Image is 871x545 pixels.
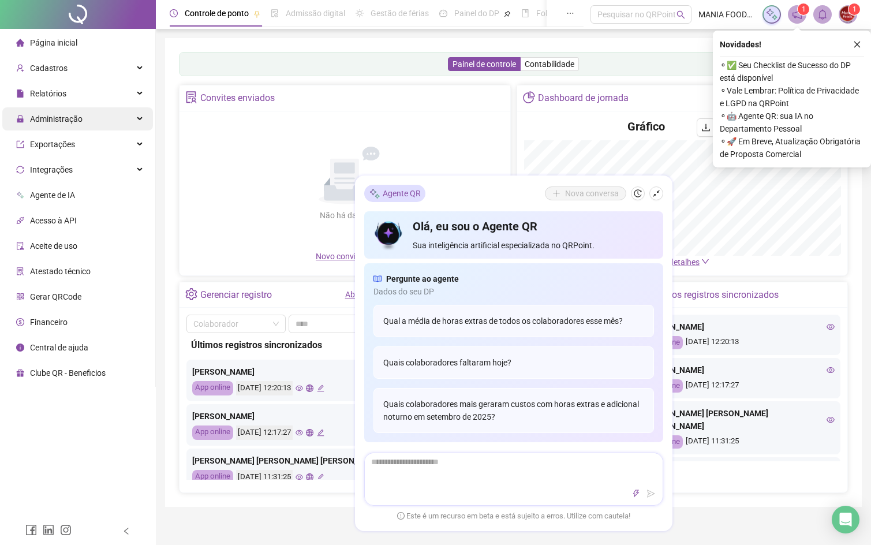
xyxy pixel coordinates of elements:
div: Quais colaboradores mais geraram custos com horas extras e adicional noturno em setembro de 2025? [373,388,654,433]
span: eye [296,473,303,481]
span: thunderbolt [632,490,640,498]
img: sparkle-icon.fc2bf0ac1784a2077858766a79e2daf3.svg [369,187,380,199]
div: Últimos registros sincronizados [651,285,779,305]
div: Quais colaboradores faltaram hoje? [373,346,654,379]
img: icon [373,218,404,252]
span: eye [296,385,303,392]
div: App online [192,381,233,395]
h4: Olá, eu sou o Agente QR [413,218,653,234]
span: read [373,272,382,285]
button: thunderbolt [629,487,643,501]
span: sun [356,9,364,17]
span: Painel de controle [453,59,516,69]
div: [PERSON_NAME] [192,365,385,378]
span: Novidades ! [720,38,761,51]
span: pushpin [504,10,511,17]
span: global [306,473,313,481]
span: gift [16,369,24,377]
span: Clube QR - Beneficios [30,368,106,378]
span: sync [16,166,24,174]
span: file-done [271,9,279,17]
div: [PERSON_NAME] [192,410,385,423]
span: api [16,216,24,225]
span: Sua inteligência artificial especializada no QRPoint. [413,239,653,252]
span: Exportações [30,140,75,149]
div: Últimos registros sincronizados [191,338,386,352]
span: eye [827,366,835,374]
div: App online [192,470,233,484]
span: file [16,89,24,98]
span: Ver detalhes [655,257,700,267]
div: Agente QR [364,185,425,202]
span: instagram [60,524,72,536]
span: Folha de pagamento [536,9,610,18]
span: 1 [853,5,857,13]
span: Financeiro [30,318,68,327]
span: ⚬ 🤖 Agente QR: sua IA no Departamento Pessoal [720,110,864,135]
span: edit [317,429,324,436]
span: ⚬ ✅ Seu Checklist de Sucesso do DP está disponível [720,59,864,84]
span: bell [817,9,828,20]
span: clock-circle [170,9,178,17]
span: Contabilidade [525,59,574,69]
span: dollar [16,318,24,326]
div: Open Intercom Messenger [832,506,859,533]
div: [DATE] 12:17:27 [642,379,835,393]
span: edit [317,473,324,481]
span: history [634,189,642,197]
span: close [853,40,861,48]
span: 1 [802,5,806,13]
span: Gestão de férias [371,9,429,18]
span: download [701,123,711,132]
span: lock [16,115,24,123]
sup: Atualize o seu contato no menu Meus Dados [848,3,860,15]
span: Relatórios [30,89,66,98]
span: dashboard [439,9,447,17]
span: pie-chart [523,91,535,103]
span: Cadastros [30,64,68,73]
span: notification [792,9,802,20]
div: [PERSON_NAME] [PERSON_NAME] [PERSON_NAME] [192,454,385,467]
span: left [122,527,130,535]
span: edit [317,385,324,392]
span: Controle de ponto [185,9,249,18]
span: Pergunte ao agente [386,272,459,285]
span: search [676,10,685,19]
span: Página inicial [30,38,77,47]
span: Dados do seu DP [373,285,654,298]
img: sparkle-icon.fc2bf0ac1784a2077858766a79e2daf3.svg [765,8,778,21]
span: ⚬ 🚀 Em Breve, Atualização Obrigatória de Proposta Comercial [720,135,864,160]
a: Abrir registro [345,290,392,299]
span: facebook [25,524,37,536]
span: global [306,429,313,436]
span: solution [16,267,24,275]
span: linkedin [43,524,54,536]
span: Admissão digital [286,9,345,18]
div: [DATE] 12:17:27 [236,425,293,440]
span: Atestado técnico [30,267,91,276]
span: eye [296,429,303,436]
img: 78011 [839,6,857,23]
span: shrink [652,189,660,197]
div: Gerenciar registro [200,285,272,305]
span: qrcode [16,293,24,301]
span: Aceite de uso [30,241,77,251]
sup: 1 [798,3,809,15]
a: Ver detalhes down [655,257,709,267]
span: Este é um recurso em beta e está sujeito a erros. Utilize com cautela! [397,510,630,522]
div: [PERSON_NAME] [642,364,835,376]
span: setting [185,288,197,300]
span: Administração [30,114,83,124]
button: send [644,487,658,501]
span: Integrações [30,165,73,174]
span: home [16,39,24,47]
span: Novo convite [316,252,373,261]
span: Painel do DP [454,9,499,18]
span: audit [16,242,24,250]
span: eye [827,323,835,331]
div: Não há dados [291,209,398,222]
button: Nova conversa [545,186,626,200]
span: Acesso à API [30,216,77,225]
span: solution [185,91,197,103]
div: [DATE] 12:20:13 [642,336,835,349]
